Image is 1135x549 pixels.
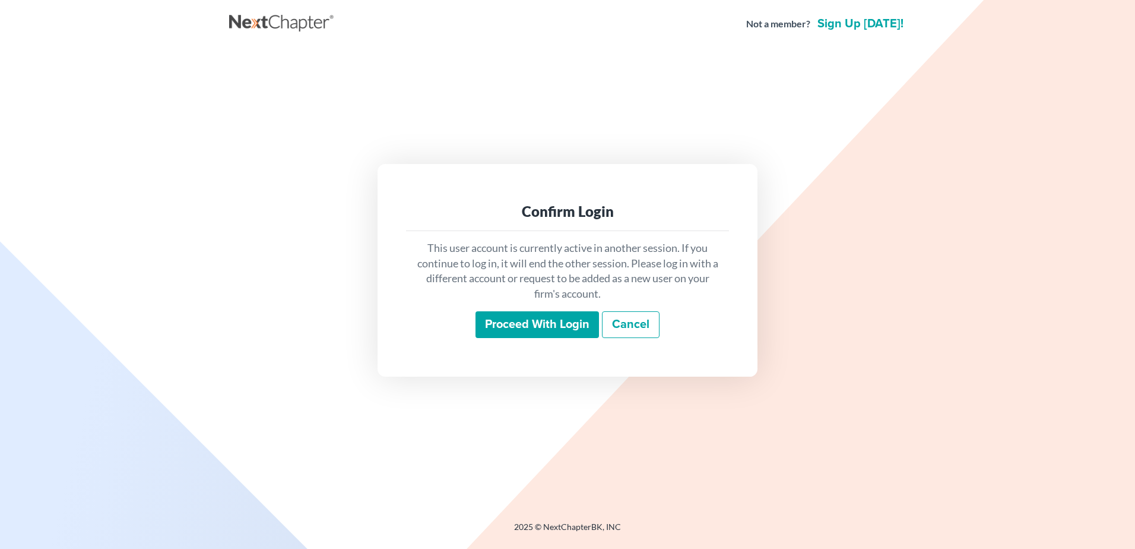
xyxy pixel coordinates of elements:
[416,202,719,221] div: Confirm Login
[229,521,906,542] div: 2025 © NextChapterBK, INC
[815,18,906,30] a: Sign up [DATE]!
[475,311,599,339] input: Proceed with login
[746,17,810,31] strong: Not a member?
[416,241,719,302] p: This user account is currently active in another session. If you continue to log in, it will end ...
[602,311,660,339] a: Cancel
